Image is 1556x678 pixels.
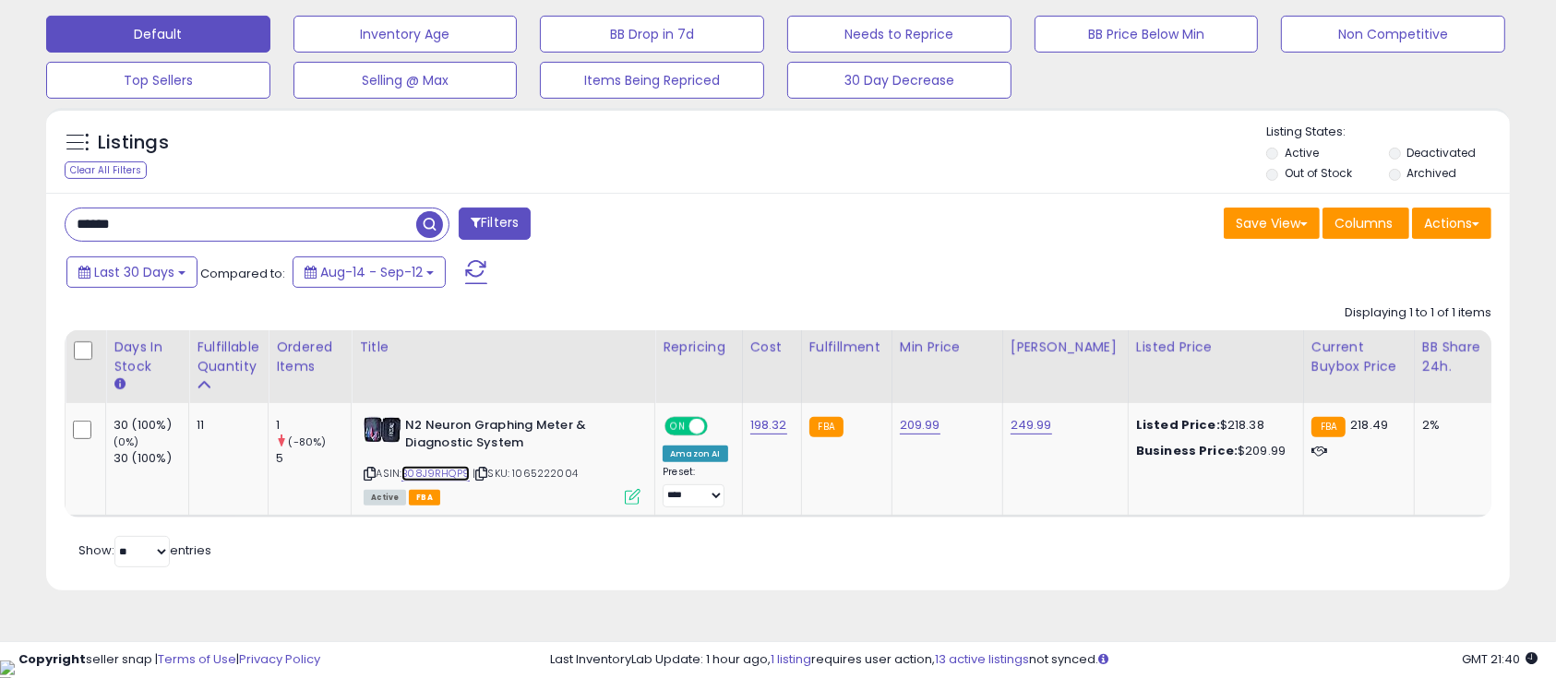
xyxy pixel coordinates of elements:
label: Out of Stock [1285,165,1352,181]
a: 209.99 [900,416,940,434]
button: Needs to Reprice [787,16,1011,53]
div: Clear All Filters [65,161,147,179]
span: Aug-14 - Sep-12 [320,263,423,281]
div: 1 [276,417,351,434]
button: Filters [459,208,531,240]
button: Actions [1412,208,1491,239]
button: Default [46,16,270,53]
button: Selling @ Max [293,62,518,99]
a: Privacy Policy [239,650,320,668]
button: Top Sellers [46,62,270,99]
button: BB Drop in 7d [540,16,764,53]
span: Columns [1335,214,1393,232]
span: 218.49 [1350,416,1388,434]
div: Preset: [663,466,727,507]
a: B08J9RHQP9 [401,466,470,482]
button: Last 30 Days [66,256,197,288]
label: Archived [1406,165,1456,181]
div: Cost [750,338,794,357]
div: $218.38 [1136,417,1289,434]
div: Ordered Items [276,338,343,376]
a: 198.32 [750,416,787,434]
button: BB Price Below Min [1035,16,1259,53]
img: 51WM3N99MiL._SL40_.jpg [364,417,401,443]
div: Title [359,338,647,357]
div: 2% [1422,417,1483,434]
div: ASIN: [364,417,640,503]
div: 11 [197,417,254,434]
button: Columns [1323,208,1409,239]
small: (0%) [114,434,139,449]
a: 249.99 [1011,416,1052,434]
label: Deactivated [1406,145,1476,161]
h5: Listings [98,130,169,156]
div: 5 [276,450,351,467]
div: Current Buybox Price [1311,338,1406,376]
button: Items Being Repriced [540,62,764,99]
a: 1 listing [771,650,811,668]
div: Days In Stock [114,338,181,376]
button: Non Competitive [1281,16,1505,53]
button: Inventory Age [293,16,518,53]
b: N2 Neuron Graphing Meter & Diagnostic System [405,417,629,456]
div: Min Price [900,338,995,357]
div: BB Share 24h. [1422,338,1490,376]
small: FBA [809,417,844,437]
span: ON [666,419,689,434]
span: Last 30 Days [94,263,174,281]
div: [PERSON_NAME] [1011,338,1120,357]
label: Active [1285,145,1319,161]
p: Listing States: [1266,124,1509,141]
a: 13 active listings [935,650,1029,668]
div: Last InventoryLab Update: 1 hour ago, requires user action, not synced. [550,651,1538,669]
div: Listed Price [1136,338,1296,357]
div: $209.99 [1136,443,1289,459]
button: Aug-14 - Sep-12 [293,256,446,288]
div: seller snap | | [18,651,320,669]
div: Displaying 1 to 1 of 1 items [1345,304,1491,322]
button: Save View [1224,208,1320,239]
small: FBA [1311,417,1346,437]
span: FBA [409,490,440,506]
small: Days In Stock. [114,376,125,393]
span: | SKU: 1065222004 [473,466,578,481]
div: Repricing [663,338,734,357]
button: 30 Day Decrease [787,62,1011,99]
div: Fulfillable Quantity [197,338,260,376]
div: Fulfillment [809,338,884,357]
div: 30 (100%) [114,417,188,434]
b: Business Price: [1136,442,1238,459]
div: Amazon AI [663,446,727,462]
span: Show: entries [78,541,211,559]
div: 30 (100%) [114,450,188,467]
span: All listings currently available for purchase on Amazon [364,490,406,506]
strong: Copyright [18,650,86,668]
a: Terms of Use [158,650,236,668]
span: 2025-10-13 21:40 GMT [1462,650,1538,668]
span: Compared to: [200,265,285,282]
small: (-80%) [288,434,326,449]
span: OFF [705,419,735,434]
b: Listed Price: [1136,416,1220,434]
